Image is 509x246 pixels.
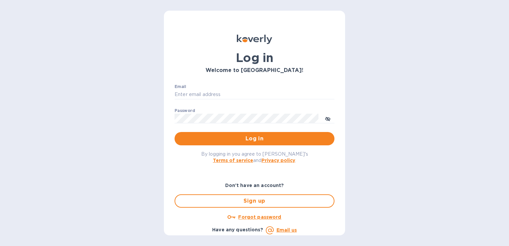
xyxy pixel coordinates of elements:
[212,227,263,232] b: Have any questions?
[181,197,328,205] span: Sign up
[175,194,334,208] button: Sign up
[213,158,253,163] a: Terms of service
[261,158,295,163] a: Privacy policy
[321,112,334,125] button: toggle password visibility
[180,135,329,143] span: Log in
[175,132,334,145] button: Log in
[175,109,195,113] label: Password
[175,85,186,89] label: Email
[175,90,334,100] input: Enter email address
[175,51,334,65] h1: Log in
[225,183,284,188] b: Don't have an account?
[201,151,308,163] span: By logging in you agree to [PERSON_NAME]'s and .
[175,67,334,74] h3: Welcome to [GEOGRAPHIC_DATA]!
[238,214,281,220] u: Forgot password
[276,227,297,233] a: Email us
[237,35,272,44] img: Koverly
